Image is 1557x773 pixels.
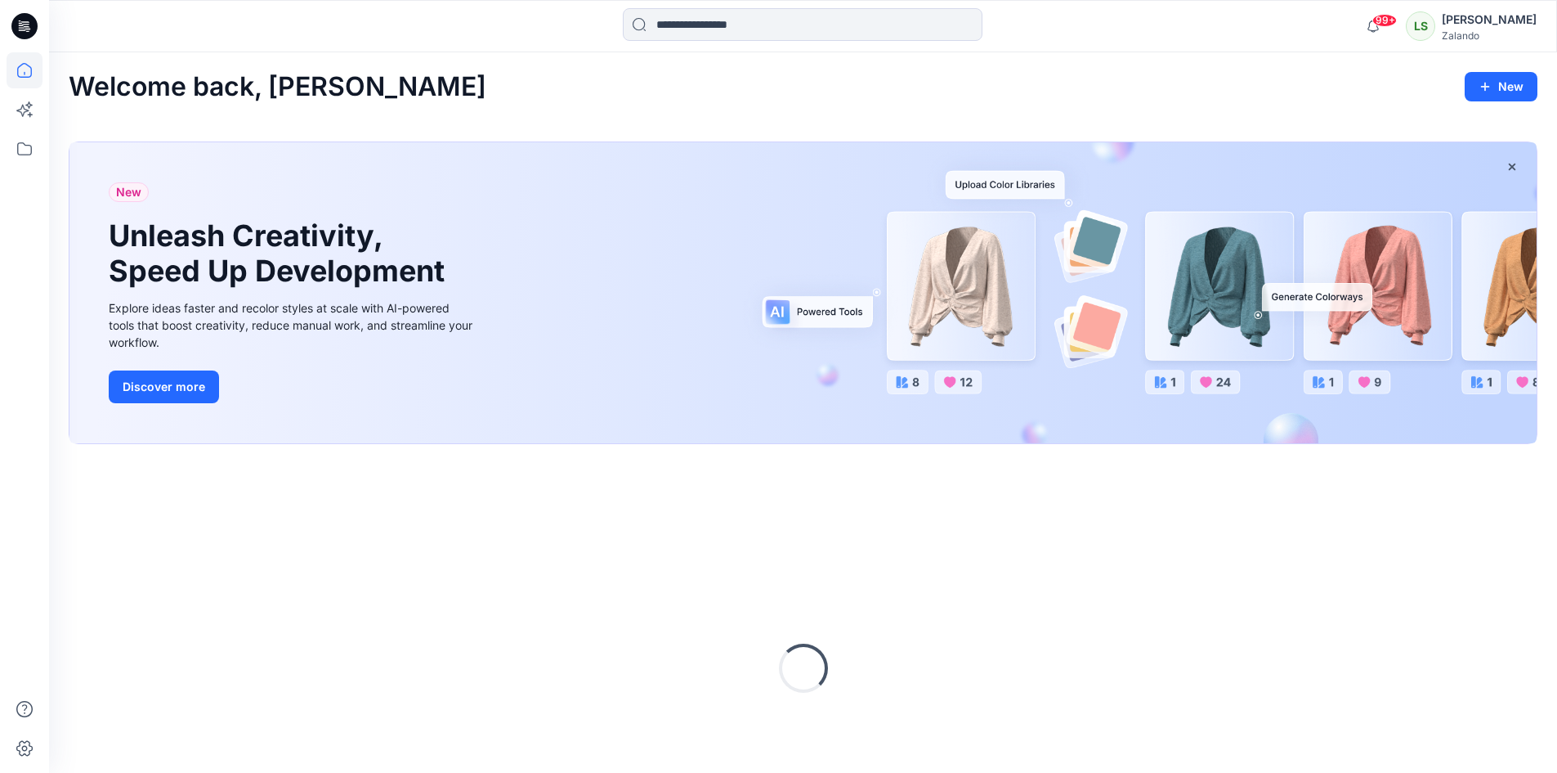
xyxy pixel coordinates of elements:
[109,218,452,289] h1: Unleash Creativity, Speed Up Development
[1465,72,1537,101] button: New
[109,371,219,403] button: Discover more
[1442,29,1537,42] div: Zalando
[1372,14,1397,27] span: 99+
[109,299,476,351] div: Explore ideas faster and recolor styles at scale with AI-powered tools that boost creativity, red...
[116,182,141,202] span: New
[1406,11,1435,41] div: LS
[69,72,486,102] h2: Welcome back, [PERSON_NAME]
[109,371,476,403] a: Discover more
[1442,10,1537,29] div: [PERSON_NAME]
